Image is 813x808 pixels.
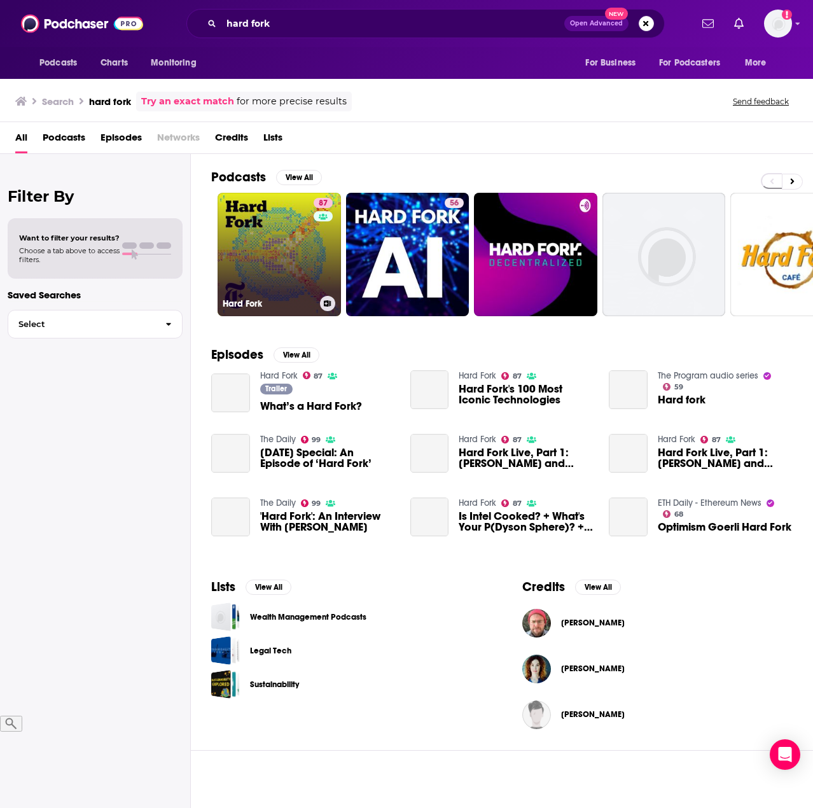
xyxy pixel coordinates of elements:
[729,13,749,34] a: Show notifications dropdown
[459,384,594,405] a: Hard Fork's 100 Most Iconic Technologies
[712,437,721,443] span: 87
[211,347,263,363] h2: Episodes
[522,579,621,595] a: CreditsView All
[459,447,594,469] span: Hard Fork Live, Part 1: [PERSON_NAME] and [PERSON_NAME] of OpenAI
[237,94,347,109] span: for more precise results
[312,437,321,443] span: 99
[274,347,319,363] button: View All
[658,370,758,381] a: The Program audio series
[585,54,636,72] span: For Business
[8,320,155,328] span: Select
[260,511,395,533] span: 'Hard Fork': An Interview With [PERSON_NAME]
[658,447,793,469] span: Hard Fork Live, Part 1: [PERSON_NAME] and [PERSON_NAME] of OpenAI
[501,372,522,380] a: 87
[211,636,240,665] span: Legal Tech
[700,436,721,443] a: 87
[31,51,94,75] button: open menu
[522,648,793,689] button: Jamie DickerhoofJamie Dickerhoof
[221,13,564,34] input: Search podcasts, credits, & more...
[522,700,551,729] img: Daniel Ramirez
[658,394,705,405] span: Hard fork
[561,709,625,720] a: Daniel Ramirez
[609,434,648,473] a: Hard Fork Live, Part 1: Sam Altman and Brad Lightcap of OpenAI
[663,383,683,391] a: 59
[522,655,551,683] img: Jamie Dickerhoof
[15,127,27,153] a: All
[764,10,792,38] button: Show profile menu
[450,197,459,210] span: 56
[561,664,625,674] span: [PERSON_NAME]
[312,501,321,506] span: 99
[513,437,522,443] span: 87
[513,501,522,506] span: 87
[19,233,120,242] span: Want to filter your results?
[410,498,449,536] a: Is Intel Cooked? + What's Your P(Dyson Sphere)? + Hard Fork Gift Guide
[659,54,720,72] span: For Podcasters
[211,670,240,699] a: Sustainability
[576,51,651,75] button: open menu
[501,436,522,443] a: 87
[141,94,234,109] a: Try an exact match
[764,10,792,38] img: User Profile
[575,580,621,595] button: View All
[260,447,395,469] a: Sunday Special: An Episode of ‘Hard Fork’
[260,401,362,412] a: What’s a Hard Fork?
[211,579,235,595] h2: Lists
[260,511,395,533] a: 'Hard Fork': An Interview With Sam Altman
[89,95,131,108] h3: hard fork
[276,170,322,185] button: View All
[21,11,143,36] a: Podchaser - Follow, Share and Rate Podcasts
[522,694,793,735] button: Daniel RamirezDaniel Ramirez
[211,603,240,631] span: Wealth Management Podcasts
[605,8,628,20] span: New
[561,618,625,628] a: Matt Collette
[157,127,200,153] span: Networks
[265,385,287,393] span: Trailer
[260,370,298,381] a: Hard Fork
[513,373,522,379] span: 87
[658,447,793,469] a: Hard Fork Live, Part 1: Sam Altman and Brad Lightcap of OpenAI
[39,54,77,72] span: Podcasts
[142,51,212,75] button: open menu
[658,522,791,533] a: Optimism Goerli Hard Fork
[410,434,449,473] a: Hard Fork Live, Part 1: Sam Altman and Brad Lightcap of OpenAI
[250,610,366,624] a: Wealth Management Podcasts
[250,644,291,658] a: Legal Tech
[445,198,464,208] a: 56
[609,370,648,409] a: Hard fork
[301,436,321,443] a: 99
[459,511,594,533] a: Is Intel Cooked? + What's Your P(Dyson Sphere)? + Hard Fork Gift Guide
[101,127,142,153] span: Episodes
[260,434,296,445] a: The Daily
[43,127,85,153] a: Podcasts
[211,169,322,185] a: PodcastsView All
[663,510,683,518] a: 68
[211,498,250,536] a: 'Hard Fork': An Interview With Sam Altman
[92,51,135,75] a: Charts
[314,198,333,208] a: 87
[215,127,248,153] a: Credits
[459,447,594,469] a: Hard Fork Live, Part 1: Sam Altman and Brad Lightcap of OpenAI
[303,372,323,379] a: 87
[561,618,625,628] span: [PERSON_NAME]
[745,54,767,72] span: More
[8,310,183,338] button: Select
[501,499,522,507] a: 87
[319,197,328,210] span: 87
[263,127,282,153] a: Lists
[561,709,625,720] span: [PERSON_NAME]
[42,95,74,108] h3: Search
[211,434,250,473] a: Sunday Special: An Episode of ‘Hard Fork’
[314,373,323,379] span: 87
[570,20,623,27] span: Open Advanced
[301,499,321,507] a: 99
[736,51,782,75] button: open menu
[459,370,496,381] a: Hard Fork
